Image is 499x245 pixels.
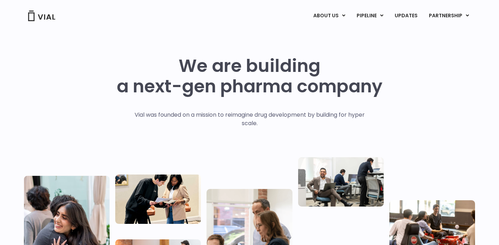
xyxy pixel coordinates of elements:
a: PARTNERSHIPMenu Toggle [423,10,475,22]
a: ABOUT USMenu Toggle [308,10,351,22]
img: Vial Logo [27,11,56,21]
h1: We are building a next-gen pharma company [117,56,382,97]
a: UPDATES [389,10,423,22]
a: PIPELINEMenu Toggle [351,10,389,22]
img: Three people working in an office [298,157,384,206]
img: Two people looking at a paper talking. [115,174,201,224]
p: Vial was founded on a mission to reimagine drug development by building for hyper scale. [127,111,372,128]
